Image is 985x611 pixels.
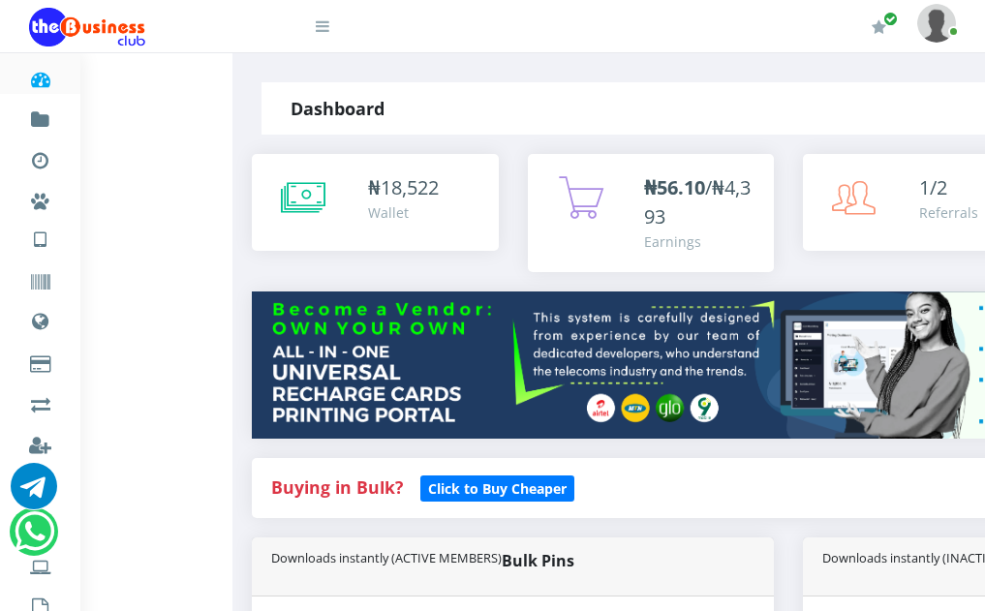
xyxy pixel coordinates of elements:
b: Click to Buy Cheaper [428,479,567,498]
a: Print Recharge Cards [29,540,51,587]
img: User [917,4,956,42]
a: Data [29,294,51,343]
div: Wallet [368,202,439,223]
a: Nigerian VTU [74,213,235,246]
a: Chat for support [15,523,54,555]
a: Dashboard [29,52,51,99]
span: 18,522 [381,174,439,200]
a: Miscellaneous Payments [29,174,51,221]
span: /₦4,393 [644,174,751,229]
a: ₦56.10/₦4,393 Earnings [528,154,775,272]
a: Transactions [29,134,51,180]
div: Referrals [919,202,978,223]
div: Earnings [644,231,755,252]
div: ₦ [368,173,439,202]
a: Register a Referral [29,418,51,465]
span: Renew/Upgrade Subscription [883,12,898,26]
i: Renew/Upgrade Subscription [872,19,886,35]
img: Logo [29,8,145,46]
a: VTU [29,213,51,261]
strong: Bulk Pins [271,549,754,572]
a: Fund wallet [29,93,51,139]
a: Cable TV, Electricity [29,337,51,383]
strong: Dashboard [291,97,385,120]
small: Downloads instantly (ACTIVE MEMBERS) [271,549,502,567]
a: Transfer to Wallet [29,459,51,505]
a: International VTU [74,241,235,274]
span: 1/2 [919,174,947,200]
a: ₦18,522 Wallet [252,154,499,251]
a: Chat for support [11,477,57,509]
b: ₦56.10 [644,174,705,200]
strong: Buying in Bulk? [271,475,403,499]
a: Click to Buy Cheaper [420,475,574,499]
a: Airtime -2- Cash [29,378,51,424]
a: Vouchers [29,256,51,302]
